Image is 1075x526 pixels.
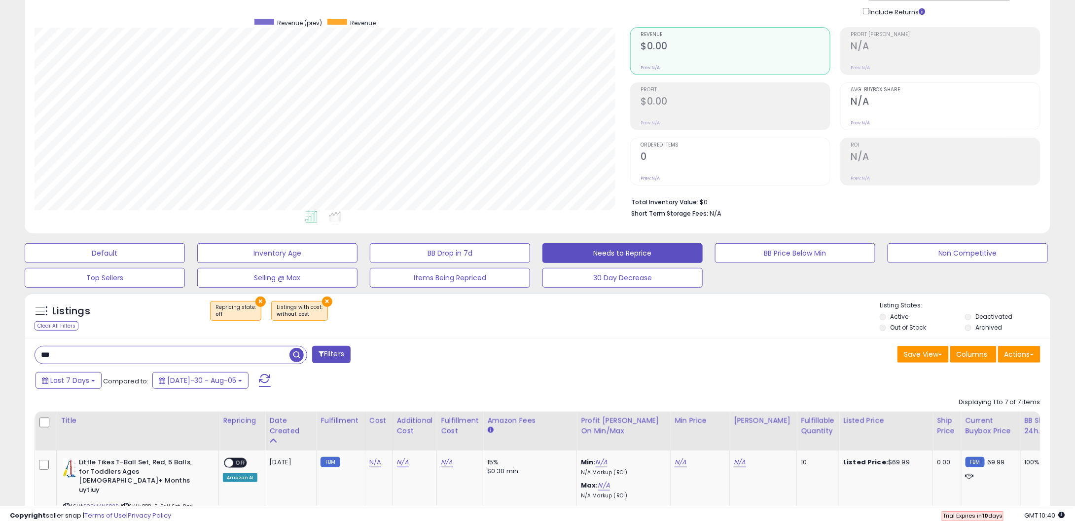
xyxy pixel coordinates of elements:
span: 2025-08-13 10:40 GMT [1025,511,1065,520]
button: Items Being Repriced [370,268,530,288]
div: Date Created [269,415,312,436]
th: The percentage added to the cost of goods (COGS) that forms the calculator for Min & Max prices. [577,412,671,451]
small: FBM [966,457,985,467]
a: N/A [397,457,409,467]
span: ROI [851,143,1040,148]
div: Cost [369,415,389,426]
b: 10 [982,512,988,520]
small: Prev: N/A [851,120,870,126]
label: Archived [975,323,1002,332]
div: Amazon AI [223,473,257,482]
span: Last 7 Days [50,376,89,385]
a: N/A [369,457,381,467]
button: Last 7 Days [36,372,102,389]
button: Save View [897,346,949,363]
button: Inventory Age [197,243,358,263]
label: Active [891,312,909,321]
div: Profit [PERSON_NAME] on Min/Max [581,415,666,436]
button: Filters [312,346,351,363]
div: Additional Cost [397,415,433,436]
span: Profit [641,87,830,93]
span: Revenue (prev) [278,19,322,27]
div: 10 [801,458,831,467]
div: Title [61,415,215,426]
b: Short Term Storage Fees: [632,209,709,218]
button: Default [25,243,185,263]
span: 69.99 [987,457,1005,467]
span: OFF [233,459,249,467]
span: Repricing state : [215,303,256,318]
small: Prev: N/A [641,65,660,71]
label: Out of Stock [891,323,927,332]
small: Prev: N/A [641,120,660,126]
a: N/A [598,481,610,490]
span: [DATE]-30 - Aug-05 [167,376,236,385]
div: Repricing [223,415,261,426]
h5: Listings [52,304,90,318]
div: Min Price [675,415,725,426]
span: Columns [957,349,988,359]
div: Include Returns [856,6,937,17]
b: Min: [581,457,596,467]
h2: 0 [641,151,830,164]
a: N/A [441,457,453,467]
div: Clear All Filters [35,321,78,331]
span: | SKU: BBB_T-Ball Set, Red, [121,502,194,510]
h2: N/A [851,151,1040,164]
small: FBM [321,457,340,467]
div: Current Buybox Price [966,415,1016,436]
div: 100% [1025,458,1057,467]
p: N/A Markup (ROI) [581,469,663,476]
button: [DATE]-30 - Aug-05 [152,372,249,389]
a: N/A [675,457,686,467]
span: Profit [PERSON_NAME] [851,32,1040,38]
div: Displaying 1 to 7 of 7 items [959,398,1040,407]
button: × [255,297,266,307]
strong: Copyright [10,511,46,520]
a: N/A [596,457,608,467]
h2: N/A [851,96,1040,109]
div: $0.30 min [487,467,569,476]
button: Non Competitive [888,243,1048,263]
button: Needs to Reprice [542,243,703,263]
button: BB Price Below Min [715,243,875,263]
span: Trial Expires in days [943,512,1003,520]
span: Ordered Items [641,143,830,148]
div: 0.00 [937,458,953,467]
button: Top Sellers [25,268,185,288]
span: Compared to: [103,376,148,386]
h2: $0.00 [641,40,830,54]
a: B0FM4NSB2R [83,502,119,511]
p: N/A Markup (ROI) [581,492,663,499]
button: × [322,297,332,307]
li: $0 [632,195,1034,207]
div: Fulfillment Cost [441,415,479,436]
div: Ship Price [937,415,957,436]
h2: N/A [851,40,1040,54]
b: Little Tikes T-Ball Set, Red, 5 Balls, for Toddlers Ages [DEMOGRAPHIC_DATA]+ Months uytiuy [79,458,199,497]
div: [PERSON_NAME] [734,415,792,426]
b: Listed Price: [843,457,888,467]
b: Total Inventory Value: [632,198,699,206]
span: Avg. Buybox Share [851,87,1040,93]
img: 31KRM-nCh4L._SL40_.jpg [63,458,76,478]
h2: $0.00 [641,96,830,109]
small: Prev: N/A [851,175,870,181]
span: N/A [710,209,722,218]
div: Listed Price [843,415,929,426]
label: Deactivated [975,312,1012,321]
button: Actions [998,346,1040,363]
span: Revenue [641,32,830,38]
button: Selling @ Max [197,268,358,288]
a: N/A [734,457,746,467]
a: Terms of Use [84,511,126,520]
button: 30 Day Decrease [542,268,703,288]
button: Columns [950,346,997,363]
button: BB Drop in 7d [370,243,530,263]
div: off [215,311,256,318]
small: Amazon Fees. [487,426,493,435]
div: without cost [277,311,322,318]
div: BB Share 24h. [1025,415,1061,436]
a: Privacy Policy [128,511,171,520]
div: [DATE] [269,458,309,467]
